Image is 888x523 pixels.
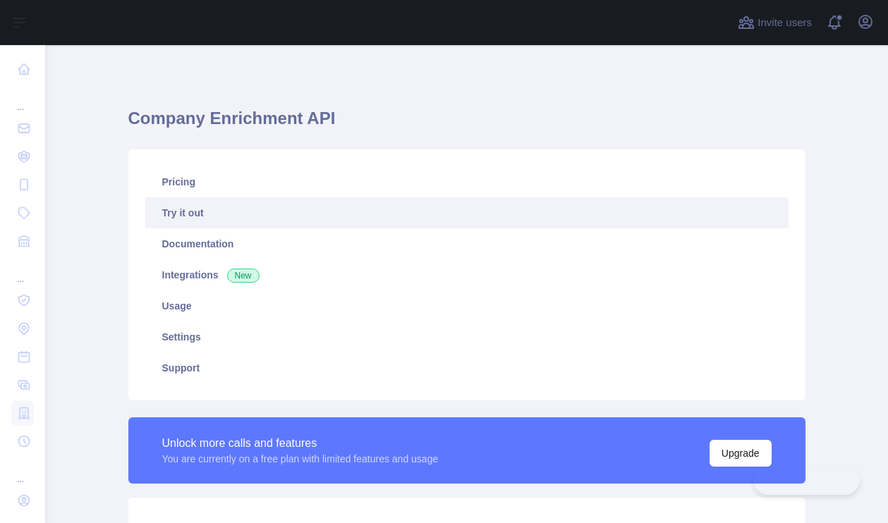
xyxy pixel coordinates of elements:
div: ... [11,457,34,485]
div: You are currently on a free plan with limited features and usage [162,452,439,466]
a: Integrations New [145,259,789,290]
span: Invite users [758,15,812,31]
a: Usage [145,290,789,321]
button: Upgrade [710,440,772,467]
a: Try it out [145,197,789,228]
a: Documentation [145,228,789,259]
a: Pricing [145,166,789,197]
span: New [227,269,260,283]
div: ... [11,257,34,285]
div: ... [11,85,34,113]
a: Support [145,352,789,383]
h1: Company Enrichment API [128,107,805,141]
a: Settings [145,321,789,352]
iframe: Toggle Customer Support [753,465,860,495]
button: Invite users [735,11,815,34]
div: Unlock more calls and features [162,435,439,452]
